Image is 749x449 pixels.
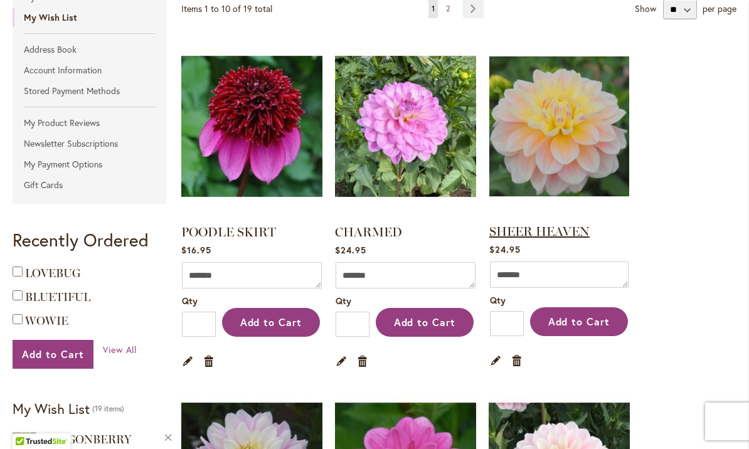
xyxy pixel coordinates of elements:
a: SHEER HEAVEN [489,39,629,216]
button: Add to Cart [222,308,320,337]
span: Qty [182,295,198,307]
strong: Recently Ordered [13,228,149,251]
span: $24.95 [489,243,521,255]
a: CHARMED [335,224,402,240]
a: My Product Reviews [13,114,167,132]
a: POODLE SKIRT [181,224,276,240]
span: 2 [446,4,450,13]
span: Add to Cart [394,315,456,329]
a: CHARMED [335,38,476,217]
a: WOWIE [25,314,68,328]
span: Items 1 to 10 of 19 total [181,3,272,14]
iframe: Launch Accessibility Center [9,404,45,440]
button: Add to Cart [13,340,93,369]
img: POODLE SKIRT [181,38,322,214]
span: Add to Cart [240,315,302,329]
span: Qty [336,295,351,307]
a: My Payment Options [13,155,167,174]
a: Newsletter Subscriptions [13,134,167,153]
img: SHEER HEAVEN [489,39,629,214]
span: 1 [432,4,435,13]
strong: Show [635,3,656,14]
a: View All [103,344,137,356]
img: CHARMED [335,38,476,214]
strong: My Wish List [13,399,90,418]
a: POODLE SKIRT [181,38,322,217]
a: DRAGONBERRY [43,433,131,446]
a: Gift Cards [13,176,167,194]
span: $16.95 [181,244,211,256]
button: Add to Cart [376,308,474,337]
span: Qty [490,294,506,306]
a: Address Book [13,40,167,59]
span: $24.95 [335,244,366,256]
a: Stored Payment Methods [13,82,167,100]
a: LOVEBUG [25,267,80,280]
a: SHEER HEAVEN [489,224,590,239]
a: BLUETIFUL [25,290,90,304]
strong: My Wish List [13,8,167,27]
span: Add to Cart [548,315,610,328]
a: Account Information [13,61,167,80]
span: 19 items [92,404,124,413]
button: Add to Cart [530,307,628,336]
span: Add to Cart [22,347,84,361]
span: per page [703,3,736,14]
